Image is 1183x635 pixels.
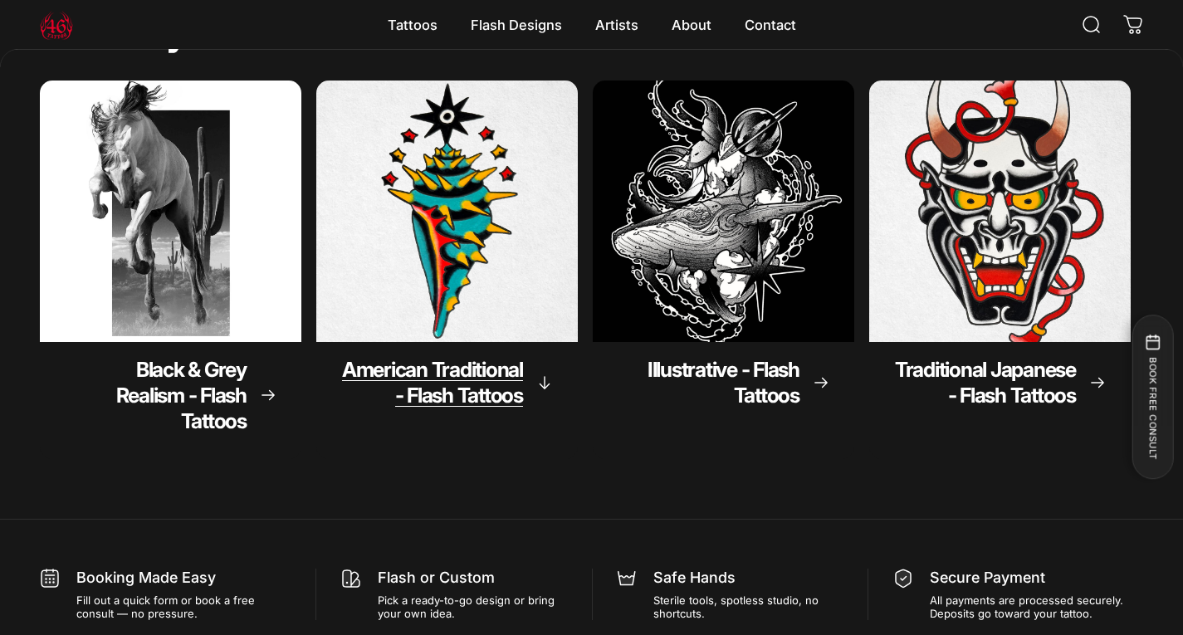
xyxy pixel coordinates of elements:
[195,11,266,51] animate-element: also
[579,7,655,42] summary: Artists
[930,569,1143,588] p: Secure Payment
[653,569,842,588] p: Safe Hands
[76,569,291,588] p: Booking Made Easy
[378,593,566,620] p: Pick a ready-to-go design or bring your own idea.
[930,593,1143,620] p: All payments are processed securely. Deposits go toward your tattoo.
[648,357,799,408] span: Illustrative - Flash Tattoos
[869,81,1131,459] a: Traditional Japanese - Flash Tattoos
[116,357,247,433] span: Black & Grey Realism - Flash Tattoos
[378,569,566,588] p: Flash or Custom
[371,7,454,42] summary: Tattoos
[593,81,854,459] a: Illustrative - Flash Tattoos
[76,593,291,620] p: Fill out a quick form or book a free consult — no pressure.
[1132,315,1173,479] button: BOOK FREE CONSULT
[454,7,579,42] summary: Flash Designs
[653,593,842,620] p: Sterile tools, spotless studio, no shortcuts.
[112,11,188,51] animate-element: may
[40,81,301,459] a: Black & Grey Realism - Flash Tattoos
[40,11,105,51] animate-element: You
[273,11,331,51] animate-element: like
[895,357,1076,408] span: Traditional Japanese - Flash Tattoos
[371,7,813,42] nav: Primary
[316,81,578,459] a: American Traditional - Flash Tattoos
[1115,7,1151,43] a: 0 items
[655,7,728,42] summary: About
[728,7,813,42] a: Contact
[342,357,523,408] span: American Traditional - Flash Tattoos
